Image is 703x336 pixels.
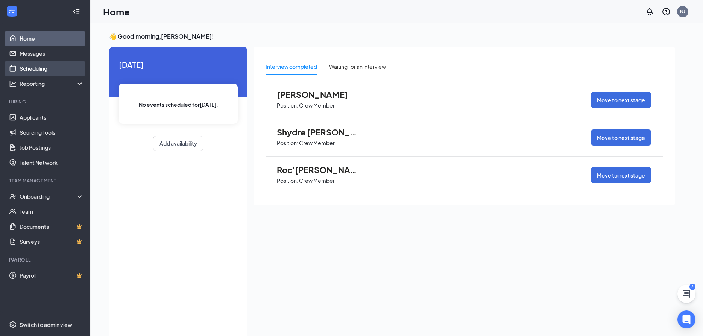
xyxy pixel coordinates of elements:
[153,136,203,151] button: Add availability
[20,31,84,46] a: Home
[20,155,84,170] a: Talent Network
[73,8,80,15] svg: Collapse
[677,285,695,303] button: ChatActive
[266,62,317,71] div: Interview completed
[645,7,654,16] svg: Notifications
[277,165,360,175] span: Roc'[PERSON_NAME] [PERSON_NAME]
[9,193,17,200] svg: UserCheck
[9,257,82,263] div: Payroll
[9,99,82,105] div: Hiring
[139,100,218,109] span: No events scheduled for [DATE] .
[662,7,671,16] svg: QuestionInfo
[20,321,72,328] div: Switch to admin view
[9,178,82,184] div: Team Management
[20,219,84,234] a: DocumentsCrown
[299,102,335,109] p: Crew Member
[277,177,298,184] p: Position:
[8,8,16,15] svg: WorkstreamLogo
[277,90,360,99] span: [PERSON_NAME]
[9,80,17,87] svg: Analysis
[682,289,691,298] svg: ChatActive
[20,193,77,200] div: Onboarding
[329,62,386,71] div: Waiting for an interview
[277,140,298,147] p: Position:
[677,310,695,328] div: Open Intercom Messenger
[299,177,335,184] p: Crew Member
[20,204,84,219] a: Team
[20,234,84,249] a: SurveysCrown
[680,8,685,15] div: NJ
[591,129,651,146] button: Move to next stage
[103,5,130,18] h1: Home
[689,284,695,290] div: 2
[20,61,84,76] a: Scheduling
[591,167,651,183] button: Move to next stage
[299,140,335,147] p: Crew Member
[277,102,298,109] p: Position:
[20,110,84,125] a: Applicants
[119,59,238,70] span: [DATE]
[9,321,17,328] svg: Settings
[20,46,84,61] a: Messages
[277,127,360,137] span: Shydre [PERSON_NAME]
[20,80,84,87] div: Reporting
[591,92,651,108] button: Move to next stage
[20,268,84,283] a: PayrollCrown
[109,32,675,41] h3: 👋 Good morning, [PERSON_NAME] !
[20,125,84,140] a: Sourcing Tools
[20,140,84,155] a: Job Postings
